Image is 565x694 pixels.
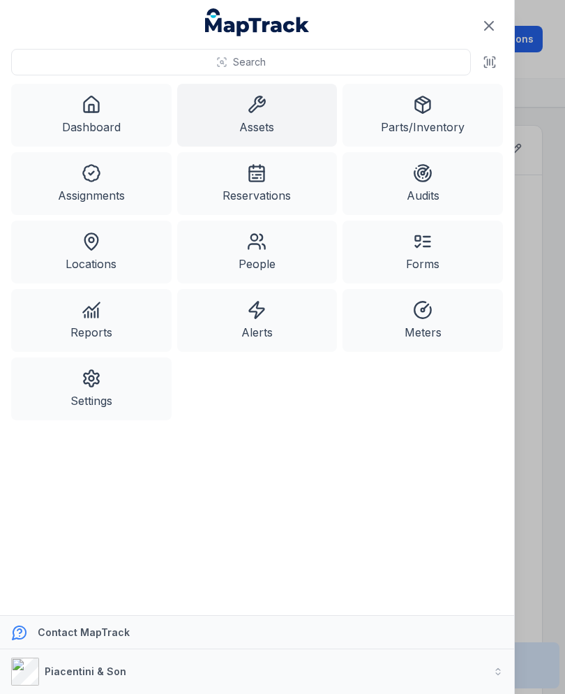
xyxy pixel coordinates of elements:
a: Forms [342,221,503,283]
a: Locations [11,221,172,283]
a: Assets [177,84,338,147]
button: Close navigation [474,11,504,40]
a: Dashboard [11,84,172,147]
a: Alerts [177,289,338,352]
a: Parts/Inventory [342,84,503,147]
strong: Contact MapTrack [38,626,130,638]
button: Search [11,49,471,75]
a: MapTrack [205,8,310,36]
span: Search [233,55,266,69]
strong: Piacentini & Son [45,665,126,677]
a: Reports [11,289,172,352]
a: Settings [11,357,172,420]
a: Assignments [11,152,172,215]
a: Audits [342,152,503,215]
a: Meters [342,289,503,352]
a: People [177,221,338,283]
a: Reservations [177,152,338,215]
